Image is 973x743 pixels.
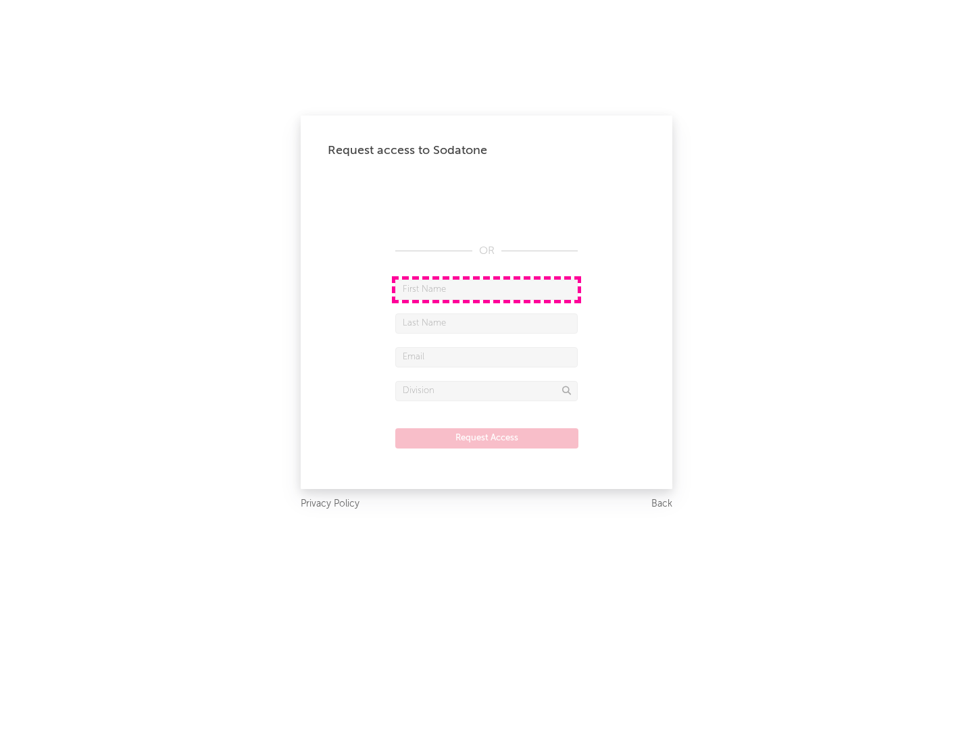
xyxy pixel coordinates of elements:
[301,496,359,513] a: Privacy Policy
[328,143,645,159] div: Request access to Sodatone
[395,313,578,334] input: Last Name
[395,428,578,449] button: Request Access
[651,496,672,513] a: Back
[395,347,578,367] input: Email
[395,280,578,300] input: First Name
[395,381,578,401] input: Division
[395,243,578,259] div: OR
